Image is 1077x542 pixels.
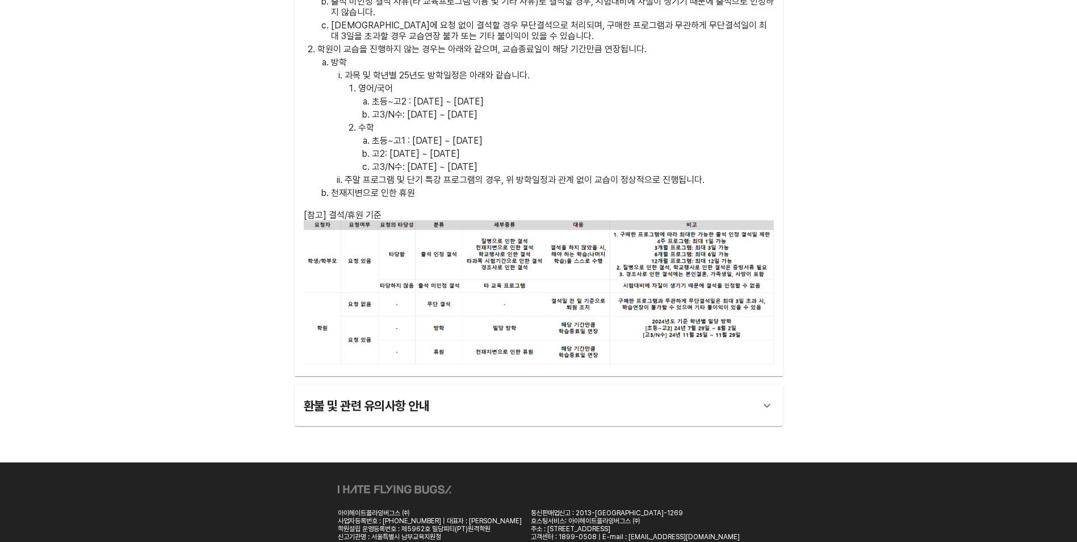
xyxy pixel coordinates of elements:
p: 천재지변으로 인한 휴원 [331,187,774,198]
div: 학원설립 운영등록번호 : 제5962호 밀당피티(PT)원격학원 [338,525,522,533]
p: 고2: [DATE] ~ [DATE] [372,148,774,159]
div: 아이헤이트플라잉버그스 ㈜ [338,509,522,517]
p: 수학 [358,122,774,133]
p: 고3/N수: [DATE] ~ [DATE] [372,109,774,120]
div: 사업자등록번호 : [PHONE_NUMBER] | 대표자 : [PERSON_NAME] [338,517,522,525]
p: 과목 및 학년별 25년도 방학일정은 아래와 같습니다. [345,70,774,81]
div: 주소 : [STREET_ADDRESS] [531,525,740,533]
div: 통신판매업신고 : 2013-[GEOGRAPHIC_DATA]-1269 [531,509,740,517]
p: 주말 프로그램 및 단기 특강 프로그램의 경우, 위 방학일정과 관계 없이 교습이 정상적으로 진행됩니다. [345,174,774,185]
p: 학원이 교습을 진행하지 않는 경우는 아래와 같으며, 교습종료일이 해당 기간만큼 연장됩니다. [317,44,774,55]
div: [참고] 결석/휴원 기준 [304,210,774,220]
div: 고객센터 : 1899-0508 | E-mail : [EMAIL_ADDRESS][DOMAIN_NAME] [531,533,740,541]
p: 영어/국어 [358,83,774,94]
p: 고3/N수: [DATE] ~ [DATE] [372,161,774,172]
img: ihateflyingbugs [338,485,451,494]
div: 신고기관명 : 서울특별시 남부교육지원청 [338,533,522,541]
p: 초등~고2 : [DATE] ~ [DATE] [372,96,774,107]
p: [DEMOGRAPHIC_DATA]에 요청 없이 결석할 경우 무단결석으로 처리되며, 구매한 프로그램과 무관하게 무단결석일이 최대 3일을 초과할 경우 교습연장 불가 또는 기타 불... [331,20,774,41]
div: 환불 및 관련 유의사항 안내 [295,385,783,426]
p: 초등~고1 : [DATE] ~ [DATE] [372,135,774,146]
p: 방학 [331,57,774,68]
div: 환불 및 관련 유의사항 안내 [304,392,753,419]
img: absent_policy.png [304,220,774,365]
div: 호스팅서비스: 아이헤이트플라잉버그스 ㈜ [531,517,740,525]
